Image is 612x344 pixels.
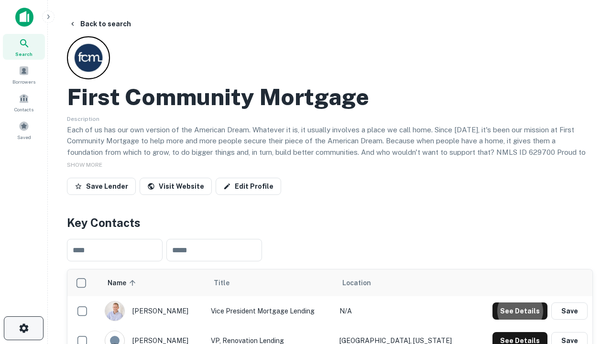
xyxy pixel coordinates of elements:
[564,237,612,283] iframe: Chat Widget
[65,15,135,32] button: Back to search
[67,161,102,168] span: SHOW MORE
[15,50,33,58] span: Search
[335,269,473,296] th: Location
[3,34,45,60] a: Search
[335,296,473,326] td: N/A
[3,117,45,143] a: Saved
[206,269,335,296] th: Title
[492,302,547,320] button: See Details
[14,106,33,113] span: Contacts
[216,178,281,195] a: Edit Profile
[67,178,136,195] button: Save Lender
[3,62,45,87] a: Borrowers
[67,83,369,111] h2: First Community Mortgage
[342,277,371,289] span: Location
[17,133,31,141] span: Saved
[140,178,212,195] a: Visit Website
[105,301,124,321] img: 1520878720083
[100,269,206,296] th: Name
[67,124,593,169] p: Each of us has our own version of the American Dream. Whatever it is, it usually involves a place...
[67,214,593,231] h4: Key Contacts
[67,116,99,122] span: Description
[12,78,35,86] span: Borrowers
[3,89,45,115] a: Contacts
[105,301,201,321] div: [PERSON_NAME]
[214,277,242,289] span: Title
[551,302,588,320] button: Save
[206,296,335,326] td: Vice President Mortgage Lending
[15,8,33,27] img: capitalize-icon.png
[108,277,139,289] span: Name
